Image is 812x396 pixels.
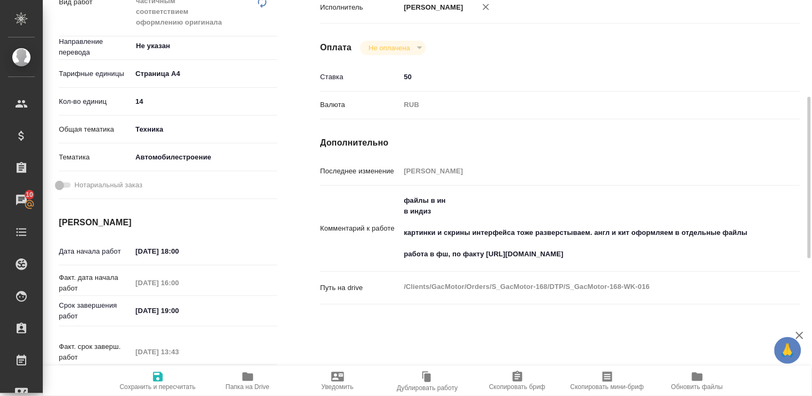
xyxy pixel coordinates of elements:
[775,337,801,364] button: 🙏
[400,163,760,179] input: Пустое поле
[293,366,383,396] button: Уведомить
[383,366,473,396] button: Дублировать работу
[59,216,277,229] h4: [PERSON_NAME]
[320,166,400,177] p: Последнее изменение
[203,366,293,396] button: Папка на Drive
[366,43,413,52] button: Не оплачена
[19,189,40,200] span: 10
[59,341,132,363] p: Факт. срок заверш. работ
[74,180,142,191] span: Нотариальный заказ
[59,36,132,58] p: Направление перевода
[59,124,132,135] p: Общая тематика
[132,243,225,259] input: ✎ Введи что-нибудь
[59,300,132,322] p: Срок завершения работ
[120,383,196,391] span: Сохранить и пересчитать
[132,120,277,139] div: Техника
[59,68,132,79] p: Тарифные единицы
[3,187,40,214] a: 10
[397,384,458,392] span: Дублировать работу
[132,65,277,83] div: Страница А4
[322,383,354,391] span: Уведомить
[320,41,352,54] h4: Оплата
[473,366,563,396] button: Скопировать бриф
[779,339,797,362] span: 🙏
[360,41,426,55] div: Не оплачена
[59,272,132,294] p: Факт. дата начала работ
[132,344,225,360] input: Пустое поле
[271,45,274,47] button: Open
[489,383,545,391] span: Скопировать бриф
[113,366,203,396] button: Сохранить и пересчитать
[132,94,277,109] input: ✎ Введи что-нибудь
[571,383,644,391] span: Скопировать мини-бриф
[652,366,742,396] button: Обновить файлы
[400,2,464,13] p: [PERSON_NAME]
[320,2,400,13] p: Исполнитель
[320,100,400,110] p: Валюта
[320,223,400,234] p: Комментарий к работе
[132,275,225,291] input: Пустое поле
[320,136,800,149] h4: Дополнительно
[226,383,270,391] span: Папка на Drive
[671,383,723,391] span: Обновить файлы
[59,152,132,163] p: Тематика
[563,366,652,396] button: Скопировать мини-бриф
[400,192,760,263] textarea: файлы в ин в индиз картинки и скрины интерфейса тоже разверстываем. англ и кит оформляем в отдель...
[59,246,132,257] p: Дата начала работ
[59,96,132,107] p: Кол-во единиц
[400,69,760,85] input: ✎ Введи что-нибудь
[132,148,277,166] div: Автомобилестроение
[320,283,400,293] p: Путь на drive
[320,72,400,82] p: Ставка
[400,278,760,296] textarea: /Clients/GacMotor/Orders/S_GacMotor-168/DTP/S_GacMotor-168-WK-016
[400,96,760,114] div: RUB
[132,303,225,318] input: ✎ Введи что-нибудь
